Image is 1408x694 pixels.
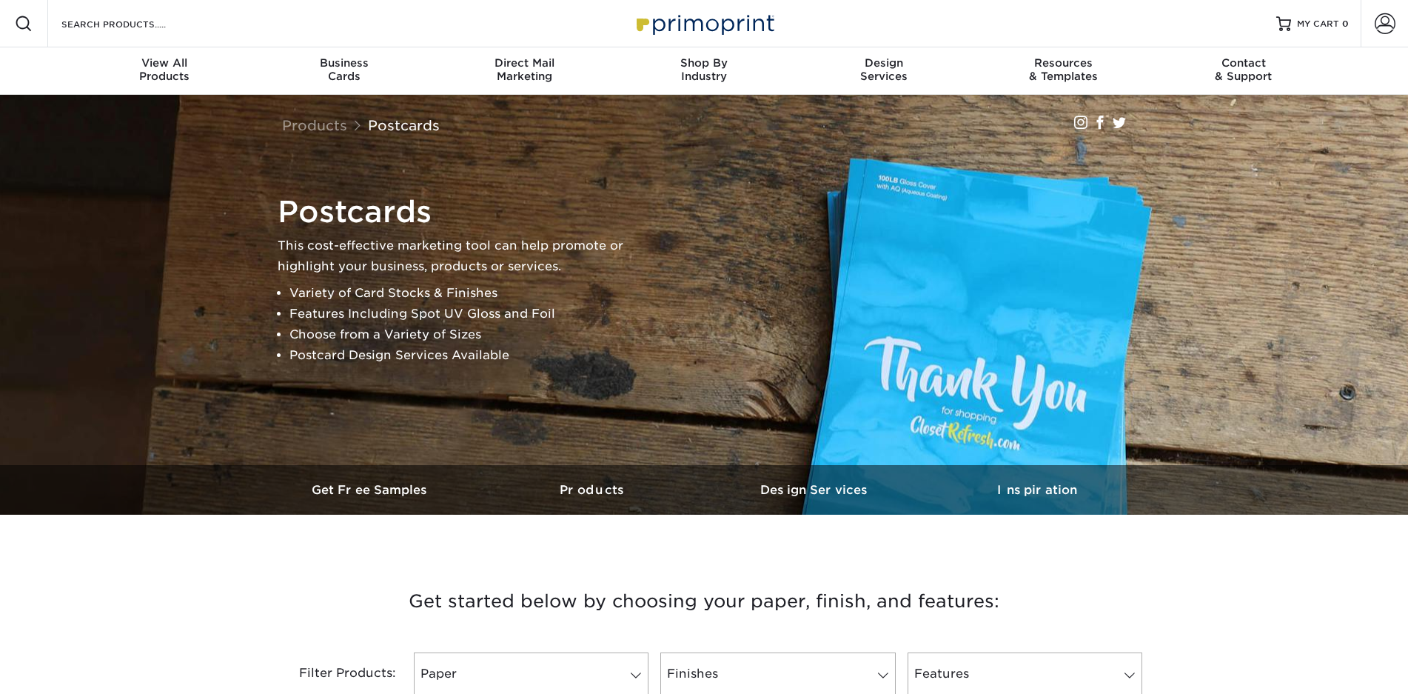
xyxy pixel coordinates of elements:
[368,117,440,133] a: Postcards
[794,47,973,95] a: DesignServices
[289,345,648,366] li: Postcard Design Services Available
[926,465,1148,515] a: Inspiration
[794,56,973,83] div: Services
[926,483,1148,497] h3: Inspiration
[278,194,648,230] h1: Postcards
[435,47,614,95] a: Direct MailMarketing
[289,283,648,304] li: Variety of Card Stocks & Finishes
[255,56,435,83] div: Cards
[614,56,794,70] span: Shop By
[1342,19,1349,29] span: 0
[973,56,1153,83] div: & Templates
[435,56,614,83] div: Marketing
[630,7,778,39] img: Primoprint
[1153,47,1333,95] a: Contact& Support
[482,465,704,515] a: Products
[75,56,255,83] div: Products
[973,47,1153,95] a: Resources& Templates
[260,465,482,515] a: Get Free Samples
[794,56,973,70] span: Design
[1153,56,1333,70] span: Contact
[75,56,255,70] span: View All
[1153,56,1333,83] div: & Support
[255,47,435,95] a: BusinessCards
[289,304,648,324] li: Features Including Spot UV Gloss and Foil
[289,324,648,345] li: Choose from a Variety of Sizes
[282,117,347,133] a: Products
[704,465,926,515] a: Design Services
[278,236,648,277] p: This cost-effective marketing tool can help promote or highlight your business, products or servi...
[271,568,1137,635] h3: Get started below by choosing your paper, finish, and features:
[482,483,704,497] h3: Products
[260,483,482,497] h3: Get Free Samples
[614,56,794,83] div: Industry
[435,56,614,70] span: Direct Mail
[75,47,255,95] a: View AllProducts
[60,15,204,33] input: SEARCH PRODUCTS.....
[973,56,1153,70] span: Resources
[1297,18,1339,30] span: MY CART
[704,483,926,497] h3: Design Services
[614,47,794,95] a: Shop ByIndustry
[255,56,435,70] span: Business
